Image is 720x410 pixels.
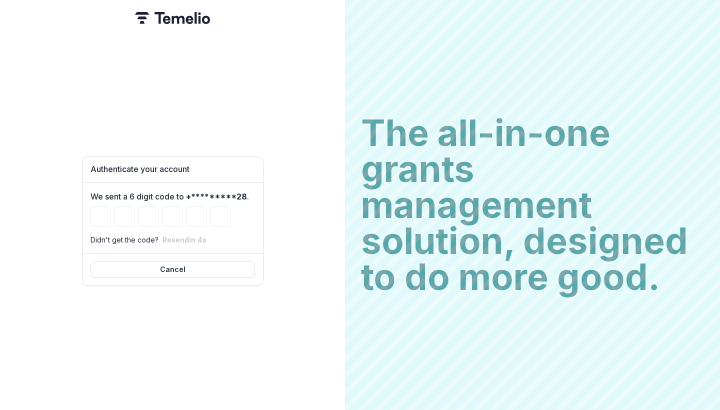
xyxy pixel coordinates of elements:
input: Please enter your pin code [162,206,182,226]
img: Temelio [135,12,210,24]
input: Please enter your pin code [90,206,110,226]
input: Please enter your pin code [186,206,206,226]
input: Please enter your pin code [210,206,230,226]
label: We sent a 6 digit code to . [90,190,249,202]
button: Resendin 4s [162,235,206,244]
p: Didn't get the code? [90,234,158,245]
input: Please enter your pin code [114,206,134,226]
h1: Authenticate your account [90,164,255,174]
button: Cancel [90,261,255,277]
input: Please enter your pin code [138,206,158,226]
